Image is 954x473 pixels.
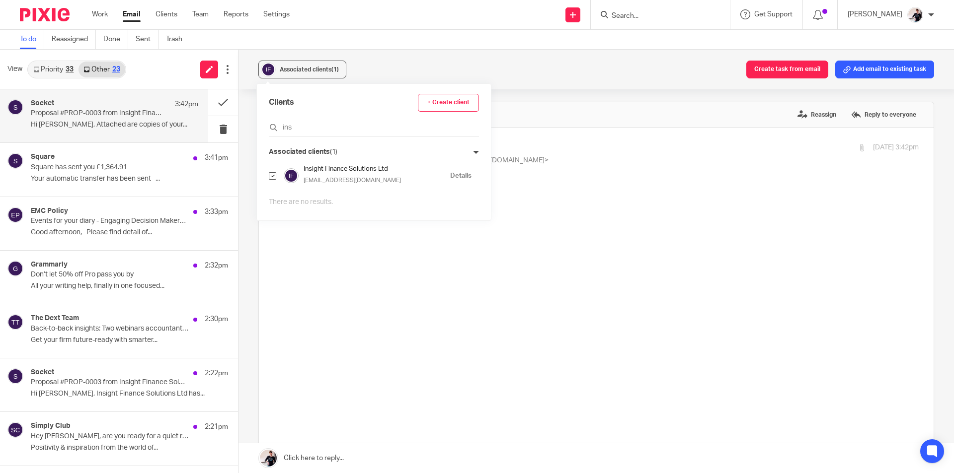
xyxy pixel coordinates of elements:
p: Good afternoon, Please find detail of... [31,228,228,237]
p: Proposal #PROP-0003 from Insight Finance Solutions Ltd [31,109,165,118]
img: svg%3E [7,153,23,169]
img: svg%3E [7,368,23,384]
h4: Square [31,153,55,161]
a: Done [103,30,128,49]
a: Details [450,171,472,181]
span: Associated clients [280,67,339,72]
p: 2:30pm [205,314,228,324]
label: Reply to everyone [849,107,919,122]
p: [PERSON_NAME] [848,9,902,19]
a: Sent [136,30,159,49]
p: Your automatic transfer has been sent ﻿͏ ﻿͏ ﻿͏... [31,175,228,183]
p: Proposal #PROP-0003 from Insight Finance Solutions Ltd for Review [31,378,189,387]
h4: Grammarly [31,261,68,269]
a: Settings [263,9,290,19]
span: (1) [330,148,338,155]
a: Reports [224,9,248,19]
h4: Socket [31,99,54,108]
input: Click to search... [269,123,479,133]
p: Hi [PERSON_NAME], Insight Finance Solutions Ltd has... [31,390,228,398]
span: View [7,64,22,74]
a: Work [92,9,108,19]
p: Hey [PERSON_NAME], are you ready for a quiet revolution? [31,432,189,441]
p: Events for your diary - Engaging Decision Makers, State of the Economy and Energy Conferences, Su... [31,217,189,225]
img: svg%3E [7,207,23,223]
a: To do [20,30,44,49]
a: Reassigned [52,30,96,49]
span: Clients [269,97,294,108]
p: 2:32pm [205,261,228,270]
a: Clients [156,9,177,19]
p: All your writing help, finally in one focused... [31,282,228,290]
img: svg%3E [7,314,23,330]
p: Back-to-back insights: Two webinars accountants can’t miss [31,325,189,333]
img: svg%3E [7,99,23,115]
input: Search [611,12,700,21]
h4: Socket [31,368,54,377]
img: svg%3E [7,422,23,438]
button: Associated clients(1) [258,61,346,78]
p: Associated clients [269,147,337,157]
p: 2:22pm [205,368,228,378]
p: 3:42pm [175,99,198,109]
div: 23 [112,66,120,73]
p: [DATE] 3:42pm [873,142,919,153]
a: Team [192,9,209,19]
p: There are no results. [269,197,479,207]
h4: EMC Policy [31,207,68,215]
h4: The Dext Team [31,314,79,323]
p: Positivity & inspiration from the world of... [31,444,228,452]
p: Hi [PERSON_NAME], Attached are copies of your... [31,121,198,129]
p: 2:21pm [205,422,228,432]
p: 3:41pm [205,153,228,163]
img: svg%3E [261,62,276,77]
img: svg%3E [7,261,23,276]
p: Get your firm future-ready with smarter... [31,336,228,344]
a: Trash [166,30,190,49]
h4: Insight Finance Solutions Ltd [304,164,445,174]
button: Create task from email [746,61,828,78]
h4: Simply Club [31,422,71,430]
a: Email [123,9,141,19]
span: (1) [331,67,339,72]
p: [EMAIL_ADDRESS][DOMAIN_NAME] [304,176,417,185]
a: + Create client [418,94,479,112]
p: 3:33pm [205,207,228,217]
div: 33 [66,66,74,73]
a: Other23 [79,62,125,77]
img: AV307615.jpg [907,7,923,23]
p: Square has sent you £1,364.91 [31,163,189,172]
img: Pixie [20,8,70,21]
img: svg%3E [284,168,299,183]
button: Add email to existing task [835,61,934,78]
label: Reassign [795,107,839,122]
a: Priority33 [28,62,79,77]
span: Get Support [754,11,793,18]
p: Don’t let 50% off Pro pass you by [31,270,189,279]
